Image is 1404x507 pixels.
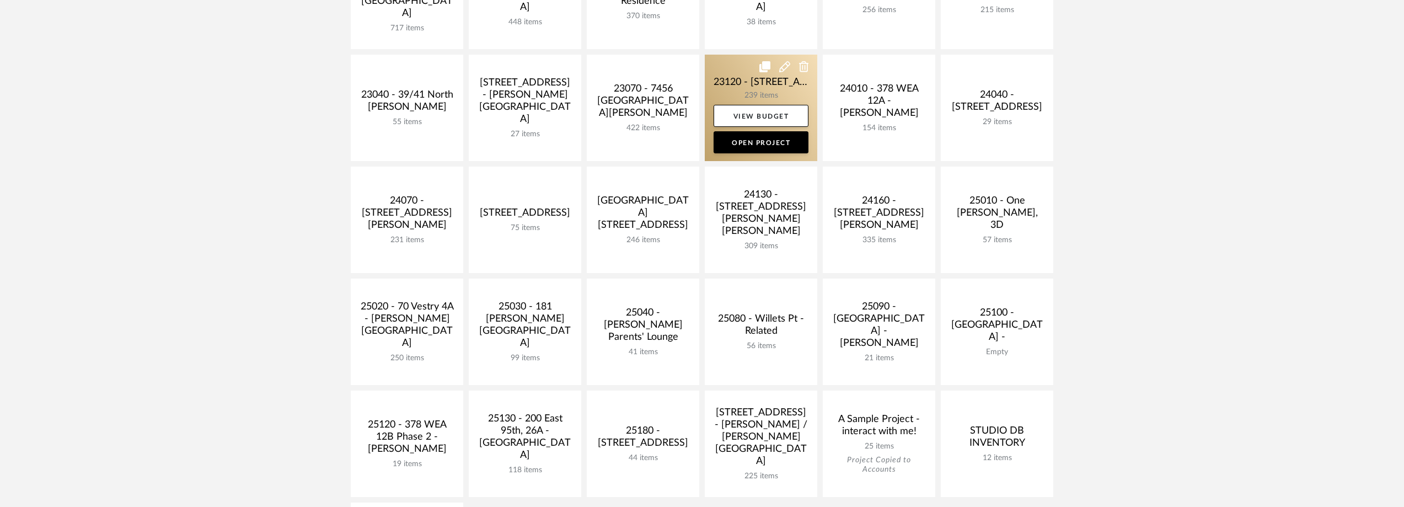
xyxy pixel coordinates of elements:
div: 19 items [360,460,454,469]
div: 25020 - 70 Vestry 4A - [PERSON_NAME][GEOGRAPHIC_DATA] [360,301,454,354]
div: 717 items [360,24,454,33]
div: 256 items [832,6,926,15]
div: 25030 - 181 [PERSON_NAME][GEOGRAPHIC_DATA] [478,301,572,354]
div: 215 items [950,6,1044,15]
div: 246 items [596,236,690,245]
div: [STREET_ADDRESS] - [PERSON_NAME] / [PERSON_NAME][GEOGRAPHIC_DATA] [714,407,808,472]
div: 309 items [714,242,808,251]
div: 154 items [832,124,926,133]
div: 27 items [478,130,572,139]
div: 231 items [360,236,454,245]
div: 24010 - 378 WEA 12A - [PERSON_NAME] [832,83,926,124]
div: 38 items [714,18,808,27]
div: 24070 - [STREET_ADDRESS][PERSON_NAME] [360,195,454,236]
div: 24130 - [STREET_ADDRESS][PERSON_NAME][PERSON_NAME] [714,189,808,242]
div: 23070 - 7456 [GEOGRAPHIC_DATA][PERSON_NAME] [596,83,690,124]
div: 335 items [832,236,926,245]
div: 57 items [950,236,1044,245]
div: 21 items [832,354,926,363]
div: A Sample Project - interact with me! [832,413,926,442]
div: STUDIO DB INVENTORY [950,425,1044,453]
div: 44 items [596,453,690,463]
div: 118 items [478,466,572,475]
div: 370 items [596,12,690,21]
a: View Budget [714,105,808,127]
div: Project Copied to Accounts [832,456,926,474]
div: 29 items [950,118,1044,127]
div: 41 items [596,348,690,357]
div: 25080 - Willets Pt - Related [714,313,808,341]
div: 24160 - [STREET_ADDRESS][PERSON_NAME] [832,195,926,236]
div: 55 items [360,118,454,127]
div: 25100 - [GEOGRAPHIC_DATA] - [950,307,1044,348]
div: 225 items [714,472,808,481]
div: 250 items [360,354,454,363]
div: Empty [950,348,1044,357]
div: 25130 - 200 East 95th, 26A - [GEOGRAPHIC_DATA] [478,413,572,466]
a: Open Project [714,131,808,153]
div: [STREET_ADDRESS] - [PERSON_NAME][GEOGRAPHIC_DATA] [478,77,572,130]
div: 24040 - [STREET_ADDRESS] [950,89,1044,118]
div: 12 items [950,453,1044,463]
div: 56 items [714,341,808,351]
div: 25 items [832,442,926,451]
div: [GEOGRAPHIC_DATA][STREET_ADDRESS] [596,195,690,236]
div: 422 items [596,124,690,133]
div: 448 items [478,18,572,27]
div: 23040 - 39/41 North [PERSON_NAME] [360,89,454,118]
div: [STREET_ADDRESS] [478,207,572,223]
div: 25040 - [PERSON_NAME] Parents' Lounge [596,307,690,348]
div: 99 items [478,354,572,363]
div: 25120 - 378 WEA 12B Phase 2 - [PERSON_NAME] [360,419,454,460]
div: 75 items [478,223,572,233]
div: 25180 - [STREET_ADDRESS] [596,425,690,453]
div: 25090 - [GEOGRAPHIC_DATA] - [PERSON_NAME] [832,301,926,354]
div: 25010 - One [PERSON_NAME], 3D [950,195,1044,236]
